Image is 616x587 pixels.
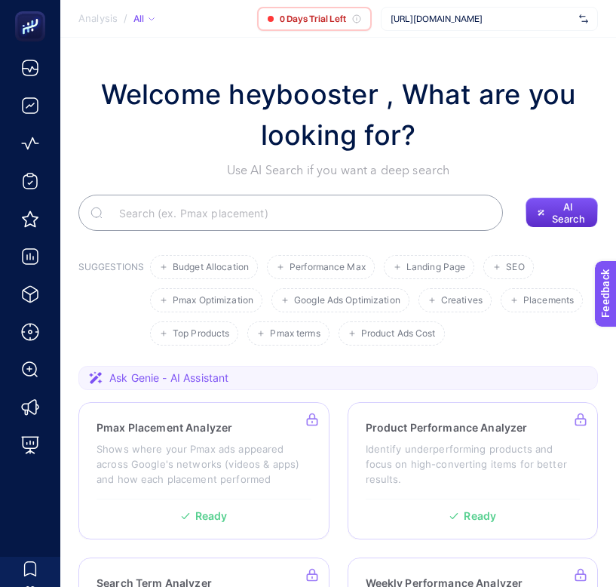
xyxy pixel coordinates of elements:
span: Google Ads Optimization [294,295,400,306]
h3: SUGGESTIONS [78,261,144,346]
h1: Welcome heybooster , What are you looking for? [78,74,598,155]
span: SEO [506,262,524,273]
a: Pmax Placement AnalyzerShows where your Pmax ads appeared across Google's networks (videos & apps... [78,402,329,539]
span: / [124,12,127,24]
div: All [133,13,155,25]
span: Feedback [9,5,57,17]
img: svg%3e [579,11,588,26]
p: Use AI Search if you want a deep search [78,161,598,180]
span: Placements [523,295,574,306]
span: Analysis [78,13,118,25]
span: [URL][DOMAIN_NAME] [391,13,573,25]
span: Pmax Optimization [173,295,253,306]
span: Ask Genie - AI Assistant [109,370,228,386]
span: Product Ads Cost [361,328,436,340]
span: Budget Allocation [173,262,249,273]
span: Top Products [173,328,229,340]
span: Creatives [441,295,483,306]
span: Pmax terms [270,328,320,340]
span: Performance Max [290,262,366,273]
input: Search [107,192,491,234]
span: 0 Days Trial Left [280,13,346,25]
span: AI Search [551,201,587,225]
span: Landing Page [406,262,465,273]
a: Product Performance AnalyzerIdentify underperforming products and focus on high-converting items ... [348,402,599,539]
button: AI Search [526,198,598,228]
